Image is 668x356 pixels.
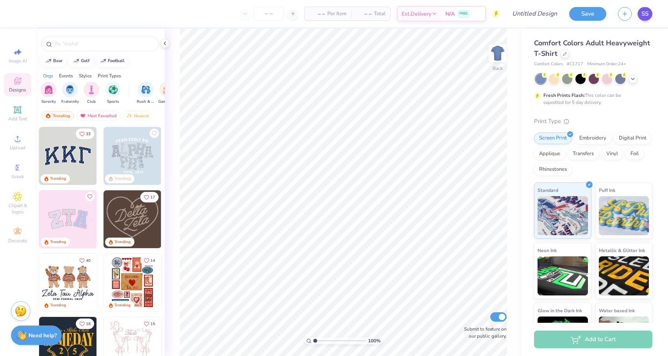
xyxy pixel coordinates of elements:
button: bear [41,55,66,67]
div: Embroidery [574,132,611,144]
div: Trending [114,239,130,245]
div: Transfers [568,148,599,160]
div: Foil [625,148,644,160]
div: Applique [534,148,565,160]
span: FREE [459,11,468,16]
div: filter for Sports [105,82,121,105]
span: Clipart & logos [4,202,31,215]
span: Metallic & Glitter Ink [599,246,645,254]
img: trend_line.gif [100,59,106,63]
span: Rush & Bid [137,99,155,105]
span: 40 [86,259,91,263]
div: filter for Rush & Bid [137,82,155,105]
img: a3f22b06-4ee5-423c-930f-667ff9442f68 [161,127,219,185]
div: filter for Sorority [41,82,56,105]
img: Sorority Image [44,85,53,94]
div: Vinyl [601,148,623,160]
input: – – [254,7,284,21]
span: Puff Ink [599,186,615,194]
div: filter for Fraternity [61,82,79,105]
button: Like [140,255,159,266]
span: 14 [150,259,155,263]
button: filter button [105,82,121,105]
span: – – [356,10,372,18]
img: Standard [538,196,588,235]
span: Comfort Colors [534,61,563,68]
div: filter for Game Day [158,82,176,105]
button: filter button [158,82,176,105]
span: Standard [538,186,558,194]
span: 17 [150,195,155,199]
div: Back [493,65,503,72]
span: Total [374,10,386,18]
img: 9980f5e8-e6a1-4b4a-8839-2b0e9349023c [39,190,97,248]
div: Screen Print [534,132,572,144]
span: Water based Ink [599,306,635,315]
div: Print Type [534,117,652,126]
span: Designs [9,87,26,93]
div: football [108,59,125,63]
button: golf [69,55,93,67]
div: Trending [50,239,66,245]
button: Save [569,7,606,21]
div: Orgs [43,72,53,79]
div: Digital Print [614,132,652,144]
img: 5ee11766-d822-42f5-ad4e-763472bf8dcf [96,190,154,248]
div: Trending [50,176,66,182]
span: Add Text [8,116,27,122]
img: Club Image [87,85,96,94]
button: filter button [61,82,79,105]
img: ead2b24a-117b-4488-9b34-c08fd5176a7b [161,190,219,248]
img: Game Day Image [163,85,172,94]
div: Trending [114,302,130,308]
img: d12c9beb-9502-45c7-ae94-40b97fdd6040 [96,254,154,311]
span: Glow in the Dark Ink [538,306,582,315]
button: Like [76,318,94,329]
button: Like [150,129,159,138]
span: Image AI [9,58,27,64]
span: 18 [86,322,91,326]
span: Club [87,99,96,105]
img: edfb13fc-0e43-44eb-bea2-bf7fc0dd67f9 [96,127,154,185]
button: filter button [41,82,56,105]
img: Sports Image [109,85,118,94]
strong: Fresh Prints Flash: [543,92,585,98]
div: Print Types [98,72,121,79]
img: Neon Ink [538,256,588,295]
span: Game Day [158,99,176,105]
span: – – [309,10,325,18]
img: Newest.gif [126,113,132,118]
div: golf [81,59,89,63]
img: 12710c6a-dcc0-49ce-8688-7fe8d5f96fe2 [104,190,161,248]
input: Try "Alpha" [54,40,154,48]
span: Est. Delivery [402,10,431,18]
img: Water based Ink [599,317,649,356]
div: Trending [41,111,74,120]
img: 6de2c09e-6ade-4b04-8ea6-6dac27e4729e [104,254,161,311]
img: a3be6b59-b000-4a72-aad0-0c575b892a6b [39,254,97,311]
button: Like [140,318,159,329]
span: Per Item [327,10,347,18]
button: filter button [84,82,99,105]
div: Most Favorited [76,111,120,120]
span: 15 [150,322,155,326]
span: Comfort Colors Adult Heavyweight T-Shirt [534,38,650,58]
span: Sorority [41,99,56,105]
span: 33 [86,132,91,136]
button: Like [85,192,95,201]
div: Events [59,72,73,79]
button: filter button [137,82,155,105]
span: Decorate [8,238,27,244]
div: Styles [79,72,92,79]
span: SS [641,9,648,18]
img: most_fav.gif [80,113,86,118]
img: 5a4b4175-9e88-49c8-8a23-26d96782ddc6 [104,127,161,185]
img: trending.gif [45,113,51,118]
img: Fraternity Image [66,85,74,94]
img: b0e5e834-c177-467b-9309-b33acdc40f03 [161,254,219,311]
span: N/A [445,10,455,18]
span: Fraternity [61,99,79,105]
strong: Need help? [29,332,57,339]
button: Like [140,192,159,202]
label: Submit to feature on our public gallery. [460,326,507,340]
